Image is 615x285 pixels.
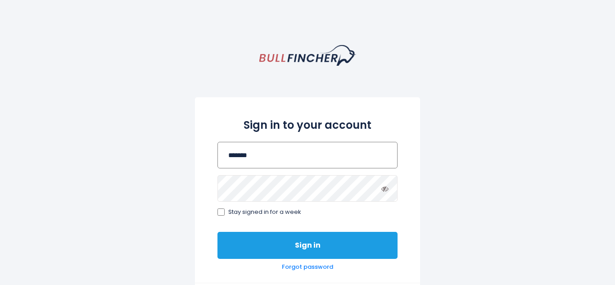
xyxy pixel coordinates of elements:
[217,232,398,259] button: Sign in
[217,117,398,133] h2: Sign in to your account
[228,208,301,216] span: Stay signed in for a week
[217,208,225,216] input: Stay signed in for a week
[259,45,356,66] a: homepage
[282,263,333,271] a: Forgot password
